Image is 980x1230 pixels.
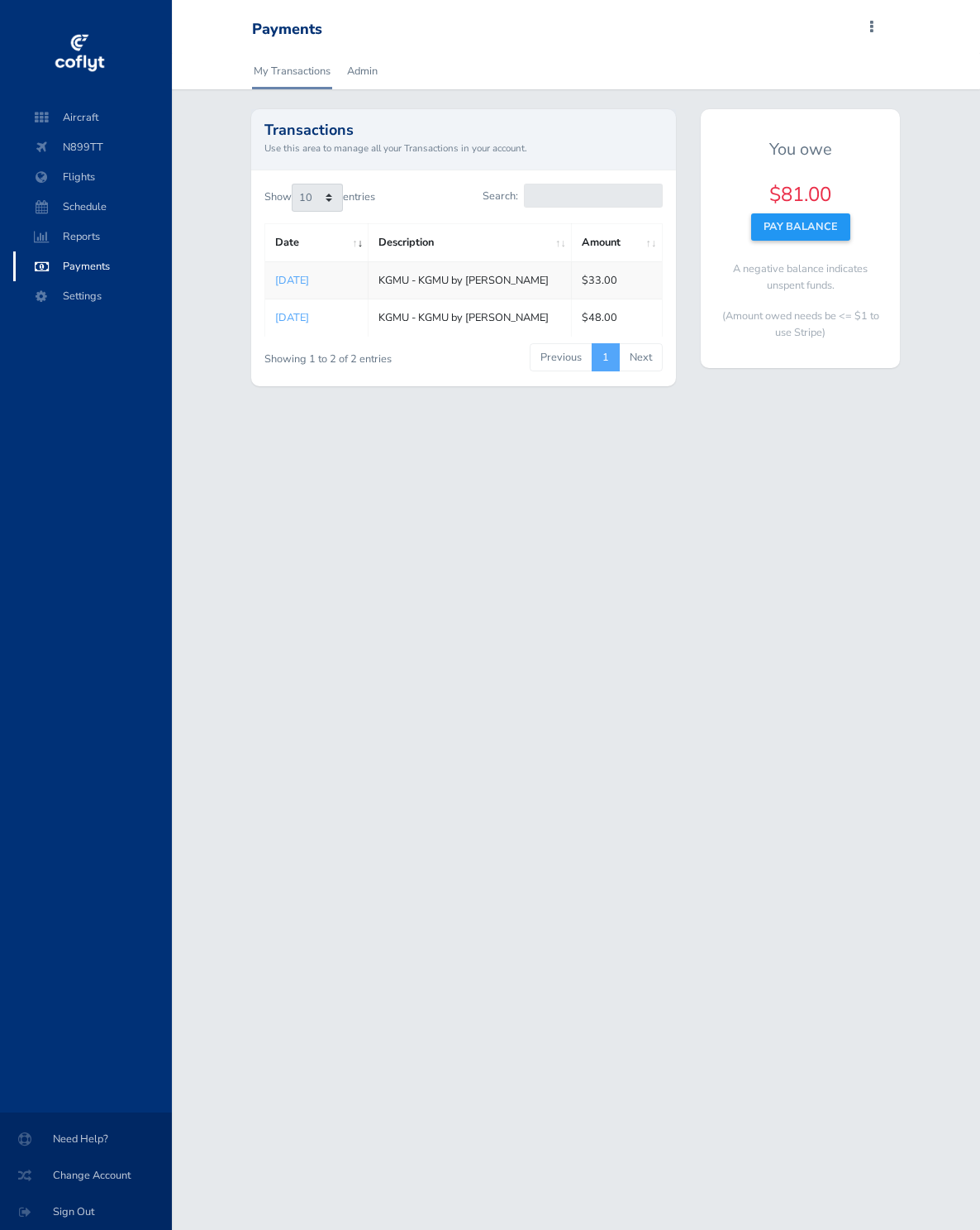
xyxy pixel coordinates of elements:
td: $48.00 [572,299,663,337]
input: Search: [524,184,663,208]
a: [DATE] [275,310,309,325]
div: Showing 1 to 2 of 2 entries [264,342,418,367]
span: Flights [30,162,155,192]
span: Change Account [20,1161,152,1190]
a: My Transactions [252,53,332,89]
th: Description: activate to sort column ascending [369,224,572,261]
h5: You owe [714,140,887,160]
td: KGMU - KGMU by [PERSON_NAME] [369,299,572,337]
p: A negative balance indicates unspent funds. [714,261,887,294]
img: coflyt logo [52,29,107,79]
p: (Amount owed needs be <= $1 to use Stripe) [714,308,887,342]
span: Payments [30,251,155,281]
span: Schedule [30,192,155,222]
h2: Transactions [264,122,662,137]
div: Payments [252,21,322,39]
td: $33.00 [572,261,663,299]
span: Need Help? [20,1124,152,1154]
td: KGMU - KGMU by [PERSON_NAME] [369,261,572,299]
a: Admin [345,53,379,89]
a: 1 [592,343,620,371]
select: Showentries [292,184,343,212]
label: Search: [483,184,662,208]
h4: $81.00 [714,183,887,207]
th: Amount: activate to sort column ascending [572,224,663,261]
span: N899TT [30,132,155,162]
span: Sign Out [20,1197,152,1227]
th: Date: activate to sort column ascending [265,224,369,261]
span: Settings [30,281,155,311]
span: Reports [30,222,155,251]
button: Pay Balance [751,213,850,240]
small: Use this area to manage all your Transactions in your account. [264,141,662,156]
label: Show entries [264,184,375,212]
span: Aircraft [30,103,155,132]
a: [DATE] [275,273,309,288]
